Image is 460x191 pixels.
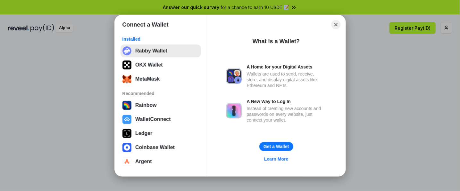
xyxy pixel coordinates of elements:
[135,62,163,68] div: OKX Wallet
[121,73,201,85] button: MetaMask
[122,101,131,110] img: svg+xml,%3Csvg%20width%3D%22120%22%20height%3D%22120%22%20viewBox%3D%220%200%20120%20120%22%20fil...
[135,159,152,164] div: Argent
[260,155,292,163] a: Learn More
[247,106,326,123] div: Instead of creating new accounts and passwords on every website, just connect your wallet.
[135,145,175,150] div: Coinbase Wallet
[253,37,300,45] div: What is a Wallet?
[135,116,171,122] div: WalletConnect
[226,103,242,118] img: svg+xml,%3Csvg%20xmlns%3D%22http%3A%2F%2Fwww.w3.org%2F2000%2Fsvg%22%20fill%3D%22none%22%20viewBox...
[121,59,201,71] button: OKX Wallet
[121,99,201,112] button: Rainbow
[122,115,131,124] img: svg+xml,%3Csvg%20width%3D%2228%22%20height%3D%2228%22%20viewBox%3D%220%200%2028%2028%22%20fill%3D...
[121,44,201,57] button: Rabby Wallet
[263,144,289,149] div: Get a Wallet
[121,141,201,154] button: Coinbase Wallet
[121,127,201,140] button: Ledger
[122,129,131,138] img: svg+xml,%3Csvg%20xmlns%3D%22http%3A%2F%2Fwww.w3.org%2F2000%2Fsvg%22%20width%3D%2228%22%20height%3...
[247,71,326,88] div: Wallets are used to send, receive, store, and display digital assets like Ethereum and NFTs.
[121,155,201,168] button: Argent
[122,143,131,152] img: svg+xml,%3Csvg%20width%3D%2228%22%20height%3D%2228%22%20viewBox%3D%220%200%2028%2028%22%20fill%3D...
[259,142,293,151] button: Get a Wallet
[135,48,167,54] div: Rabby Wallet
[122,60,131,69] img: 5VZ71FV6L7PA3gg3tXrdQ+DgLhC+75Wq3no69P3MC0NFQpx2lL04Ql9gHK1bRDjsSBIvScBnDTk1WrlGIZBorIDEYJj+rhdgn...
[121,113,201,126] button: WalletConnect
[122,46,131,55] img: svg+xml;base64,PHN2ZyB3aWR0aD0iMzIiIGhlaWdodD0iMzIiIHZpZXdCb3g9IjAgMCAzMiAzMiIgZmlsbD0ibm9uZSIgeG...
[331,20,340,29] button: Close
[226,68,242,84] img: svg+xml,%3Csvg%20xmlns%3D%22http%3A%2F%2Fwww.w3.org%2F2000%2Fsvg%22%20fill%3D%22none%22%20viewBox...
[247,99,326,104] div: A New Way to Log In
[122,21,169,28] h1: Connect a Wallet
[135,102,157,108] div: Rainbow
[135,76,160,82] div: MetaMask
[122,36,199,42] div: Installed
[247,64,326,70] div: A Home for your Digital Assets
[135,131,152,136] div: Ledger
[122,91,199,96] div: Recommended
[122,75,131,84] img: svg+xml;base64,PHN2ZyB3aWR0aD0iMzUiIGhlaWdodD0iMzQiIHZpZXdCb3g9IjAgMCAzNSAzNCIgZmlsbD0ibm9uZSIgeG...
[122,157,131,166] img: svg+xml,%3Csvg%20width%3D%2228%22%20height%3D%2228%22%20viewBox%3D%220%200%2028%2028%22%20fill%3D...
[264,156,288,162] div: Learn More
